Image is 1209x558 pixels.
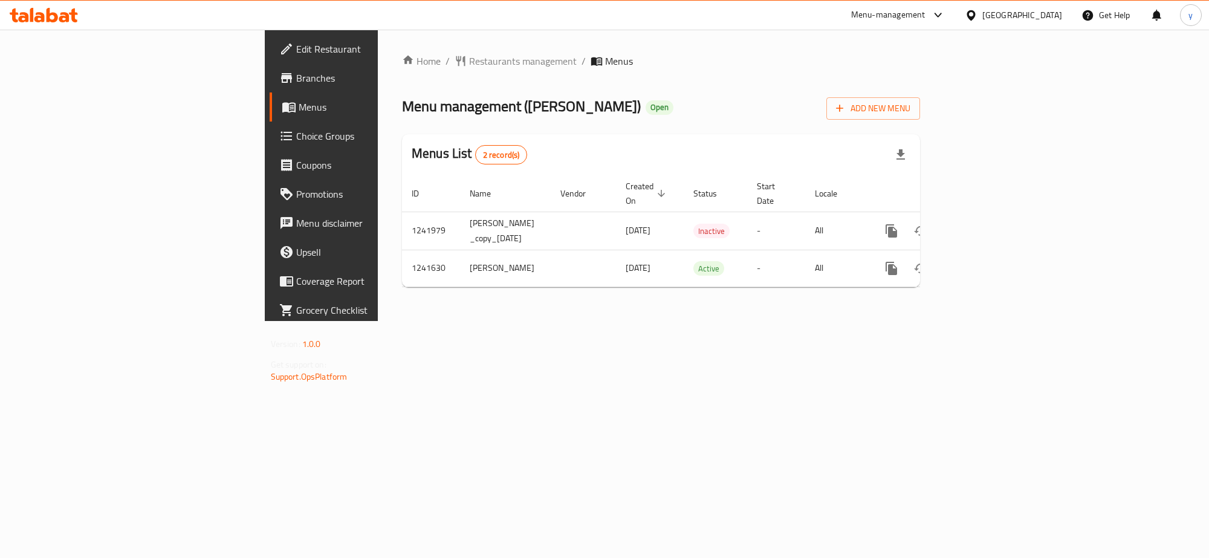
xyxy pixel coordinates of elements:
span: [DATE] [626,222,650,238]
span: y [1188,8,1193,22]
a: Support.OpsPlatform [271,369,348,384]
a: Restaurants management [455,54,577,68]
table: enhanced table [402,175,1003,287]
button: Add New Menu [826,97,920,120]
div: Active [693,261,724,276]
span: Promotions [296,187,457,201]
span: Start Date [757,179,791,208]
span: Menus [299,100,457,114]
span: Branches [296,71,457,85]
a: Coverage Report [270,267,467,296]
span: Inactive [693,224,730,238]
span: Restaurants management [469,54,577,68]
a: Edit Restaurant [270,34,467,63]
span: Created On [626,179,669,208]
span: Name [470,186,507,201]
nav: breadcrumb [402,54,920,68]
div: Open [646,100,673,115]
span: 1.0.0 [302,336,321,352]
span: Vendor [560,186,601,201]
span: Coverage Report [296,274,457,288]
span: Menu disclaimer [296,216,457,230]
span: Coupons [296,158,457,172]
span: Menus [605,54,633,68]
a: Menus [270,92,467,122]
a: Choice Groups [270,122,467,151]
a: Upsell [270,238,467,267]
a: Promotions [270,180,467,209]
span: Active [693,262,724,276]
button: more [877,216,906,245]
td: - [747,212,805,250]
h2: Menus List [412,144,527,164]
button: more [877,254,906,283]
span: Add New Menu [836,101,910,116]
td: All [805,250,867,287]
span: [DATE] [626,260,650,276]
span: Grocery Checklist [296,303,457,317]
a: Coupons [270,151,467,180]
div: Total records count [475,145,528,164]
span: Get support on: [271,357,326,372]
span: Open [646,102,673,112]
span: Upsell [296,245,457,259]
th: Actions [867,175,1003,212]
span: 2 record(s) [476,149,527,161]
li: / [582,54,586,68]
a: Branches [270,63,467,92]
div: [GEOGRAPHIC_DATA] [982,8,1062,22]
span: Menu management ( [PERSON_NAME] ) [402,92,641,120]
span: ID [412,186,435,201]
td: - [747,250,805,287]
a: Grocery Checklist [270,296,467,325]
button: Change Status [906,216,935,245]
span: Version: [271,336,300,352]
span: Locale [815,186,853,201]
a: Menu disclaimer [270,209,467,238]
div: Export file [886,140,915,169]
button: Change Status [906,254,935,283]
td: [PERSON_NAME] _copy_[DATE] [460,212,551,250]
span: Edit Restaurant [296,42,457,56]
td: All [805,212,867,250]
span: Choice Groups [296,129,457,143]
td: [PERSON_NAME] [460,250,551,287]
div: Menu-management [851,8,925,22]
span: Status [693,186,733,201]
